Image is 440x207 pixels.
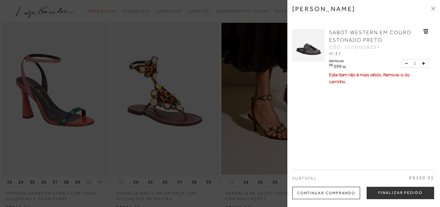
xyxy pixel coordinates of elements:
[334,64,341,69] span: 399
[292,176,317,181] span: Subtotal
[292,187,360,199] div: Continuar Comprando
[329,29,422,44] a: SABOT WESTERN EM COURO ESTONADO PRETO
[342,65,346,69] span: 95
[341,63,346,67] i: ,
[329,63,333,67] i: R$
[335,51,341,56] span: 37
[292,29,325,62] img: SABOT WESTERN EM COURO ESTONADO PRETO
[329,30,411,43] span: SABOT WESTERN EM COURO ESTONADO PRETO
[292,5,356,13] h3: [PERSON_NAME]
[414,60,416,67] span: 1
[329,52,334,56] span: Nº:
[329,57,347,63] div: R$799,90
[409,175,434,181] span: R$399,95
[329,72,410,84] span: Este item não é mais válido. Remova-o do carrinho.
[367,187,434,199] button: Finalizar Pedido
[329,44,380,51] span: CÓD: 12730018237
